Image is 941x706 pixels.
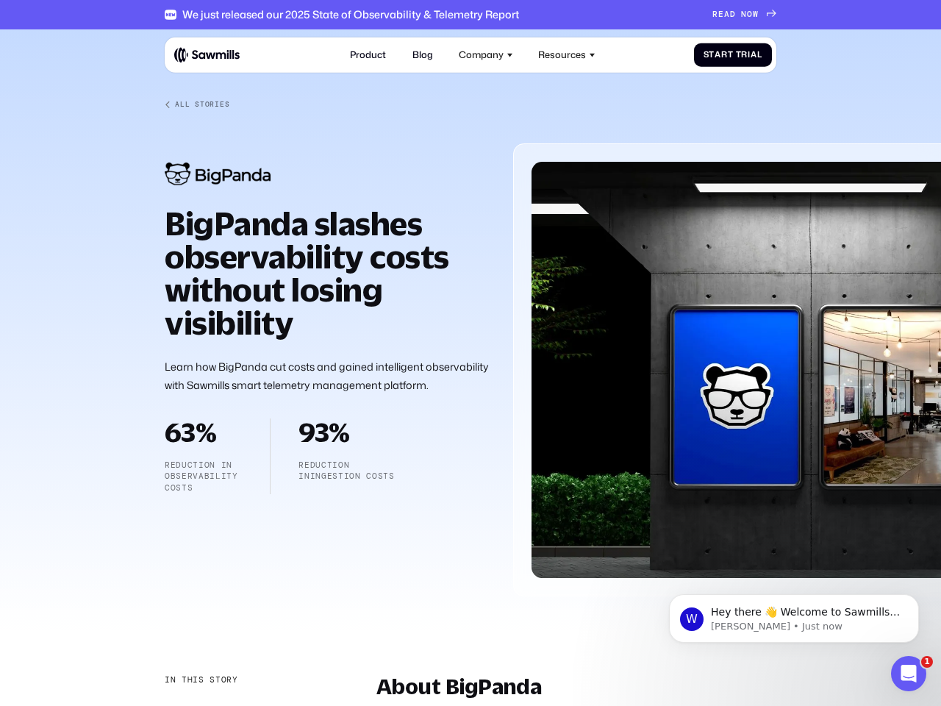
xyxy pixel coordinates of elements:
[704,50,709,60] span: S
[694,43,772,67] a: StartTrial
[736,50,742,60] span: T
[715,50,721,60] span: a
[165,674,238,686] div: In this story
[730,10,736,19] span: D
[376,674,776,698] h2: About BigPanda
[724,10,730,19] span: A
[165,100,776,109] a: All Stories
[747,10,753,19] span: O
[165,207,490,339] h1: BigPanda slashes observability costs without losing visibility
[532,42,603,68] div: Resources
[165,460,242,494] p: Reduction in observability costs
[64,57,254,70] p: Message from Winston, sent Just now
[891,656,926,691] iframe: Intercom live chat
[718,10,724,19] span: E
[728,50,734,60] span: t
[405,42,440,68] a: Blog
[712,10,718,19] span: R
[921,656,933,668] span: 1
[459,49,504,60] div: Company
[757,50,762,60] span: l
[753,10,759,19] span: W
[721,50,728,60] span: r
[647,563,941,666] iframe: Intercom notifications message
[64,43,253,127] span: Hey there 👋 Welcome to Sawmills. The smart telemetry management platform that solves cost, qualit...
[712,10,776,19] a: READNOW
[165,418,242,445] h2: 63%
[451,42,520,68] div: Company
[741,50,748,60] span: r
[298,460,395,482] p: reduction iningestion costs
[538,49,586,60] div: Resources
[751,50,757,60] span: a
[709,50,715,60] span: t
[175,100,229,109] div: All Stories
[182,8,519,21] div: We just released our 2025 State of Observability & Telemetry Report
[748,50,751,60] span: i
[741,10,747,19] span: N
[165,357,490,396] p: Learn how BigPanda cut costs and gained intelligent observability with Sawmills smart telemetry m...
[343,42,393,68] a: Product
[298,418,395,445] h2: 93%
